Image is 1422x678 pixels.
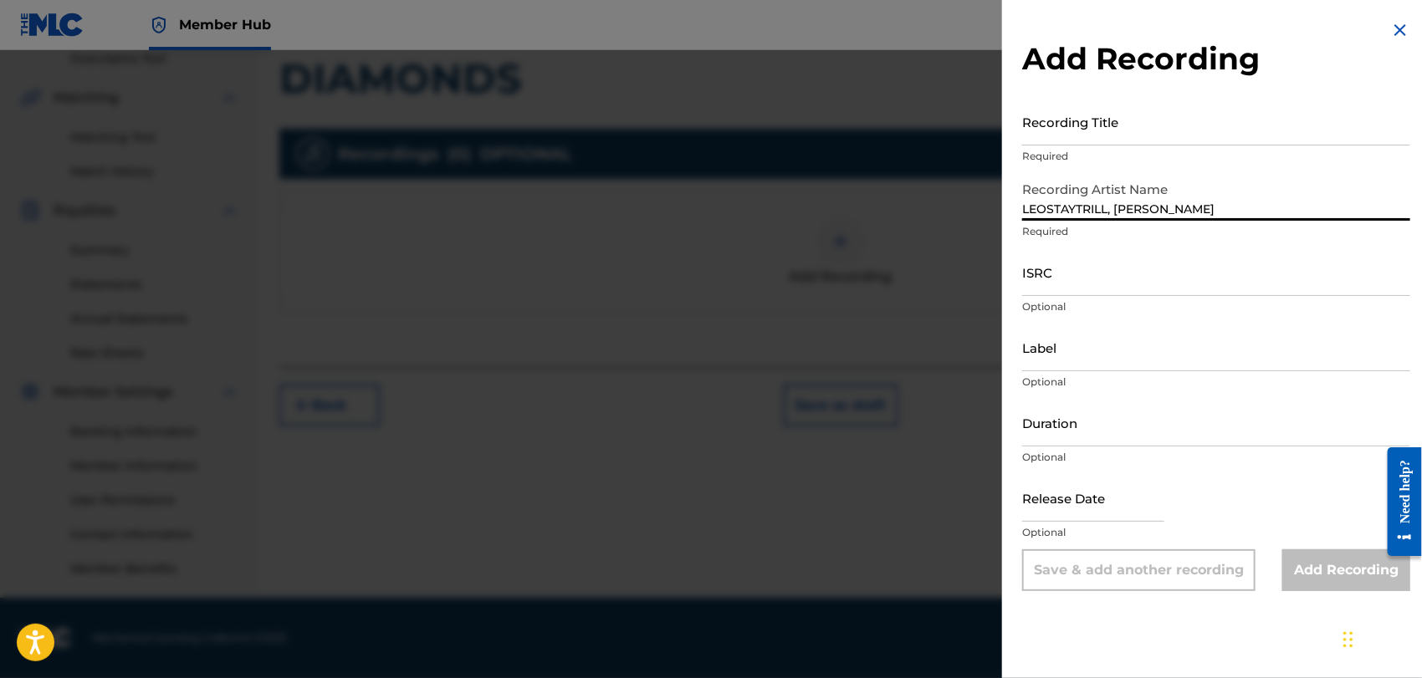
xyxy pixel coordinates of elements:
p: Optional [1022,450,1410,465]
iframe: Chat Widget [1338,598,1422,678]
div: Drag [1343,614,1353,665]
p: Required [1022,224,1410,239]
p: Optional [1022,299,1410,314]
p: Optional [1022,525,1410,540]
p: Required [1022,149,1410,164]
img: MLC Logo [20,13,84,37]
img: Top Rightsholder [149,15,169,35]
h2: Add Recording [1022,40,1410,78]
span: Member Hub [179,15,271,34]
p: Optional [1022,375,1410,390]
iframe: Resource Center [1375,434,1422,568]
